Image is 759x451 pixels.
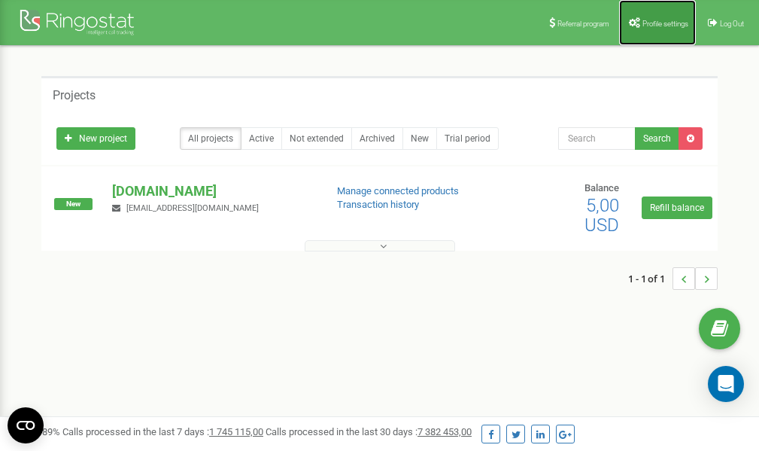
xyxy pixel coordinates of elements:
[281,127,352,150] a: Not extended
[628,267,672,290] span: 1 - 1 of 1
[54,198,93,210] span: New
[708,366,744,402] div: Open Intercom Messenger
[62,426,263,437] span: Calls processed in the last 7 days :
[436,127,499,150] a: Trial period
[209,426,263,437] u: 1 745 115,00
[56,127,135,150] a: New project
[53,89,96,102] h5: Projects
[584,182,619,194] span: Balance
[584,195,619,236] span: 5,00 USD
[112,181,312,201] p: [DOMAIN_NAME]
[241,127,282,150] a: Active
[635,127,679,150] button: Search
[8,407,44,443] button: Open CMP widget
[417,426,472,437] u: 7 382 453,00
[180,127,241,150] a: All projects
[266,426,472,437] span: Calls processed in the last 30 days :
[402,127,437,150] a: New
[557,20,609,28] span: Referral program
[642,20,688,28] span: Profile settings
[337,185,459,197] a: Manage connected products
[126,203,259,213] span: [EMAIL_ADDRESS][DOMAIN_NAME]
[351,127,403,150] a: Archived
[720,20,744,28] span: Log Out
[628,252,718,305] nav: ...
[642,197,712,219] a: Refill balance
[558,127,636,150] input: Search
[337,199,419,210] a: Transaction history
